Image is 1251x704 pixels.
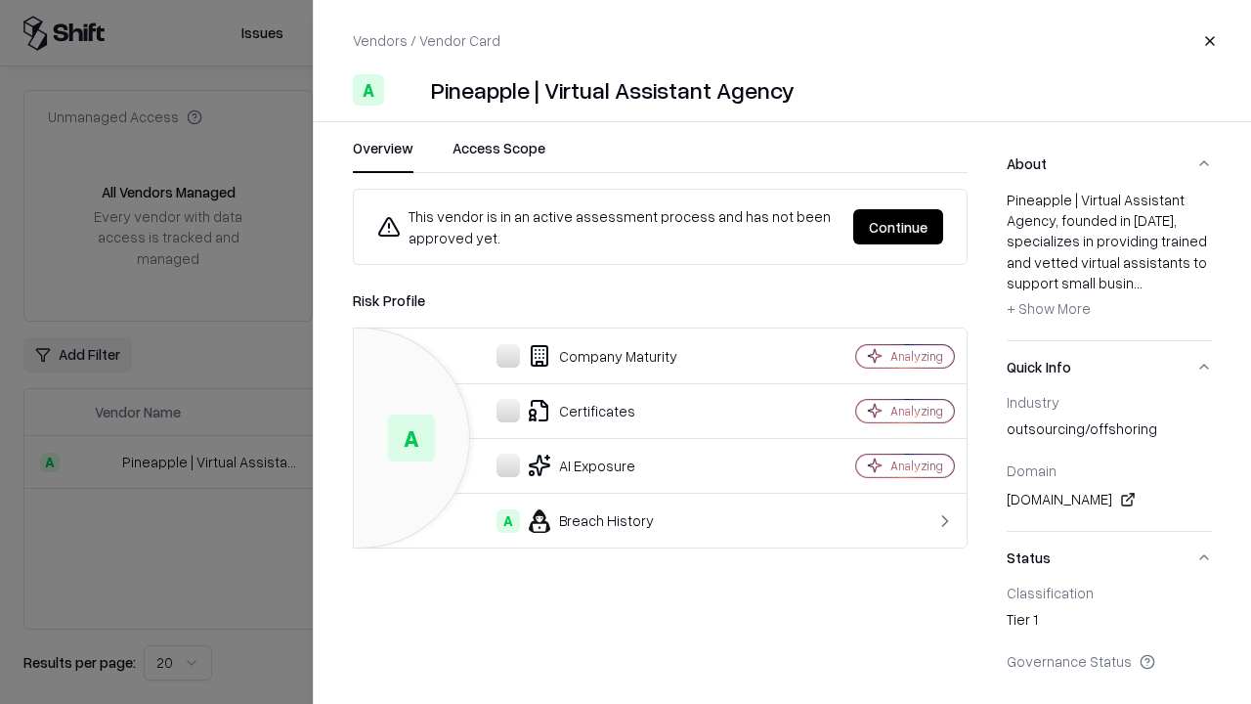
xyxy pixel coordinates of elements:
div: Company Maturity [369,344,788,368]
p: Vendors / Vendor Card [353,30,500,51]
div: AI Exposure [369,454,788,477]
div: A [353,74,384,106]
div: Governance Status [1007,652,1212,670]
div: Quick Info [1007,393,1212,531]
button: Access Scope [453,138,545,173]
button: Overview [353,138,413,173]
button: Quick Info [1007,341,1212,393]
div: Pineapple | Virtual Assistant Agency [431,74,795,106]
div: outsourcing/offshoring [1007,418,1212,446]
div: Classification [1007,584,1212,601]
div: Tier 1 [1007,609,1212,637]
div: Analyzing [890,403,943,419]
div: Domain [1007,462,1212,479]
span: + Show More [1007,299,1091,317]
div: About [1007,190,1212,340]
div: Breach History [369,509,788,533]
div: A [496,509,520,533]
div: Certificates [369,399,788,422]
button: About [1007,138,1212,190]
div: Industry [1007,393,1212,411]
div: Risk Profile [353,288,968,312]
div: This vendor is in an active assessment process and has not been approved yet. [377,205,838,248]
div: Analyzing [890,348,943,365]
div: [DOMAIN_NAME] [1007,488,1212,511]
div: Analyzing [890,458,943,474]
button: + Show More [1007,293,1091,325]
button: Continue [853,209,943,244]
div: A [388,415,435,462]
button: Status [1007,532,1212,584]
span: ... [1134,274,1143,291]
img: Pineapple | Virtual Assistant Agency [392,74,423,106]
div: Pineapple | Virtual Assistant Agency, founded in [DATE], specializes in providing trained and vet... [1007,190,1212,325]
